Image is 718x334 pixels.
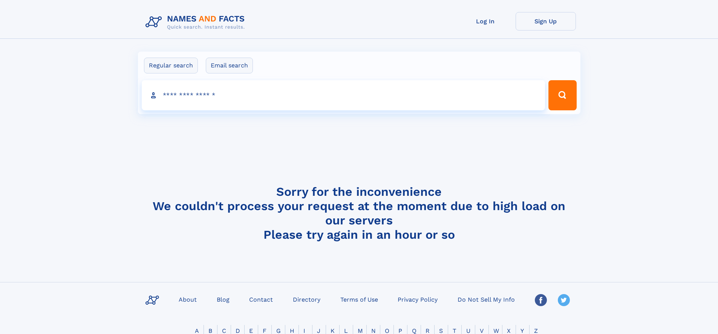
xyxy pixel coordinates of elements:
h4: Sorry for the inconvenience We couldn't process your request at the moment due to high load on ou... [142,185,576,242]
a: Log In [455,12,516,31]
a: Terms of Use [337,294,381,305]
button: Search Button [548,80,576,110]
img: Facebook [535,294,547,306]
label: Email search [206,58,253,73]
a: Contact [246,294,276,305]
img: Twitter [558,294,570,306]
input: search input [142,80,545,110]
a: Privacy Policy [395,294,441,305]
a: Directory [290,294,323,305]
a: Do Not Sell My Info [455,294,518,305]
a: Sign Up [516,12,576,31]
img: Logo Names and Facts [142,12,251,32]
a: Blog [214,294,233,305]
label: Regular search [144,58,198,73]
a: About [176,294,200,305]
